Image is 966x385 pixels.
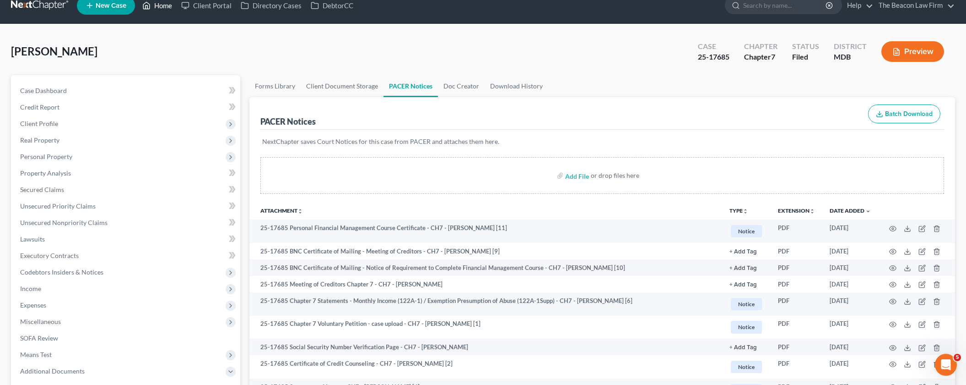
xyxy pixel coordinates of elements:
div: Filed [792,52,819,62]
span: Notice [731,361,762,373]
span: 5 [954,354,961,361]
i: unfold_more [809,209,815,214]
a: Unsecured Priority Claims [13,198,240,214]
td: PDF [771,243,822,259]
iframe: Intercom live chat [935,354,957,376]
a: Unsecured Nonpriority Claims [13,214,240,231]
span: Executory Contracts [20,252,79,259]
div: MDB [834,52,867,62]
a: Notice [729,359,763,374]
a: Executory Contracts [13,247,240,264]
span: Credit Report [20,103,59,111]
a: Notice [729,297,763,312]
div: Chapter [744,41,777,52]
div: District [834,41,867,52]
a: Notice [729,319,763,335]
a: Case Dashboard [13,82,240,99]
td: 25-17685 Certificate of Credit Counseling - CH7 - [PERSON_NAME] [2] [249,355,722,379]
td: PDF [771,276,822,292]
a: SOFA Review [13,330,240,346]
a: Forms Library [249,75,301,97]
button: TYPEunfold_more [729,208,748,214]
div: Chapter [744,52,777,62]
a: Attachmentunfold_more [260,207,303,214]
td: PDF [771,220,822,243]
span: Real Property [20,136,59,144]
span: Secured Claims [20,186,64,193]
span: Property Analysis [20,169,71,177]
td: 25-17685 Social Security Number Verification Page - CH7 - [PERSON_NAME] [249,339,722,355]
span: [PERSON_NAME] [11,44,97,58]
span: 7 [771,52,775,61]
span: Miscellaneous [20,318,61,325]
i: expand_more [865,209,871,214]
span: SOFA Review [20,334,58,342]
td: 25-17685 BNC Certificate of Mailing - Notice of Requirement to Complete Financial Management Cour... [249,259,722,276]
a: + Add Tag [729,264,763,272]
td: 25-17685 Chapter 7 Statements - Monthly Income (122A-1) / Exemption Presumption of Abuse (122A-1S... [249,292,722,316]
button: Preview [881,41,944,62]
a: Doc Creator [438,75,485,97]
span: Means Test [20,351,52,358]
td: 25-17685 Meeting of Creditors Chapter 7 - CH7 - [PERSON_NAME] [249,276,722,292]
p: NextChapter saves Court Notices for this case from PACER and attaches them here. [262,137,942,146]
td: [DATE] [822,220,878,243]
td: [DATE] [822,339,878,355]
span: Expenses [20,301,46,309]
div: Status [792,41,819,52]
span: Lawsuits [20,235,45,243]
button: + Add Tag [729,345,757,351]
span: Unsecured Priority Claims [20,202,96,210]
td: PDF [771,355,822,379]
a: + Add Tag [729,247,763,256]
button: Batch Download [868,104,940,124]
td: 25-17685 BNC Certificate of Mailing - Meeting of Creditors - CH7 - [PERSON_NAME] [9] [249,243,722,259]
div: or drop files here [591,171,639,180]
i: unfold_more [743,209,748,214]
button: + Add Tag [729,282,757,288]
span: Income [20,285,41,292]
td: PDF [771,339,822,355]
td: [DATE] [822,292,878,316]
span: Notice [731,298,762,310]
a: + Add Tag [729,280,763,289]
span: Personal Property [20,153,72,160]
span: New Case [96,2,126,9]
div: 25-17685 [698,52,729,62]
span: Client Profile [20,120,58,127]
td: [DATE] [822,355,878,379]
span: Case Dashboard [20,87,67,94]
a: Lawsuits [13,231,240,247]
a: Client Document Storage [301,75,383,97]
a: Secured Claims [13,181,240,198]
span: Additional Documents [20,367,85,375]
a: + Add Tag [729,343,763,352]
button: + Add Tag [729,265,757,271]
td: 25-17685 Chapter 7 Voluntary Petition - case upload - CH7 - [PERSON_NAME] [1] [249,316,722,339]
td: [DATE] [822,259,878,276]
div: Case [698,41,729,52]
a: Date Added expand_more [830,207,871,214]
td: 25-17685 Personal Financial Management Course Certificate - CH7 - [PERSON_NAME] [11] [249,220,722,243]
td: [DATE] [822,243,878,259]
div: PACER Notices [260,116,316,127]
td: PDF [771,292,822,316]
span: Notice [731,225,762,237]
button: + Add Tag [729,249,757,255]
a: PACER Notices [383,75,438,97]
a: Extensionunfold_more [778,207,815,214]
a: Notice [729,224,763,239]
span: Batch Download [885,110,933,118]
i: unfold_more [297,209,303,214]
td: PDF [771,259,822,276]
td: [DATE] [822,316,878,339]
a: Download History [485,75,548,97]
a: Credit Report [13,99,240,115]
span: Unsecured Nonpriority Claims [20,219,108,226]
td: [DATE] [822,276,878,292]
span: Notice [731,321,762,333]
a: Property Analysis [13,165,240,181]
span: Codebtors Insiders & Notices [20,268,103,276]
td: PDF [771,316,822,339]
